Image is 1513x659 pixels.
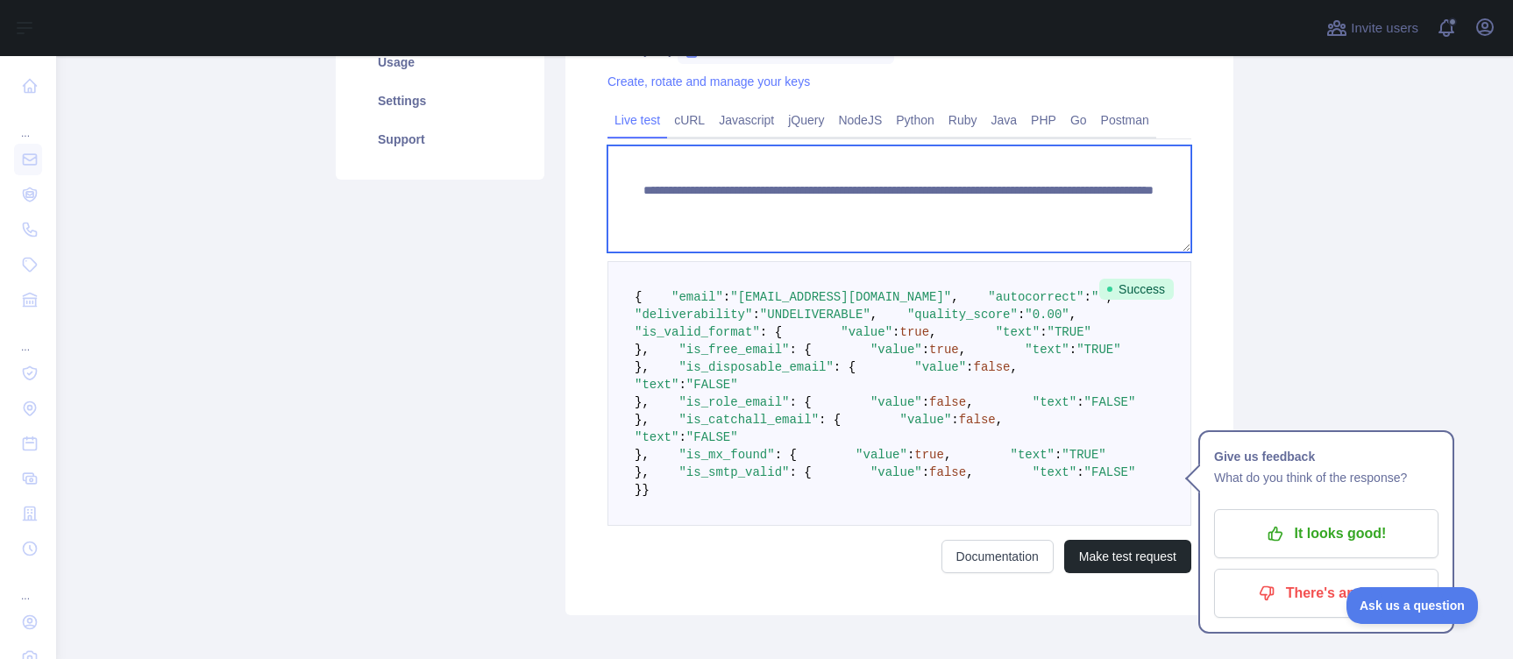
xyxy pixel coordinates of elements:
[922,395,929,409] span: :
[1040,325,1047,339] span: :
[1025,308,1069,322] span: "0.00"
[1076,465,1083,479] span: :
[667,106,712,134] a: cURL
[984,106,1025,134] a: Java
[1025,343,1069,357] span: "text"
[642,483,649,497] span: }
[14,568,42,603] div: ...
[14,319,42,354] div: ...
[1062,448,1105,462] span: "TRUE"
[14,105,42,140] div: ...
[1351,18,1418,39] span: Invite users
[1069,308,1076,322] span: ,
[907,308,1018,322] span: "quality_score"
[723,290,730,304] span: :
[1214,569,1438,618] button: There's an issue
[635,430,678,444] span: "text"
[635,465,650,479] span: },
[1214,509,1438,558] button: It looks good!
[1018,308,1025,322] span: :
[1346,587,1478,624] iframe: Toggle Customer Support
[760,308,870,322] span: "UNDELIVERABLE"
[1214,446,1438,467] h1: Give us feedback
[760,325,782,339] span: : {
[966,395,973,409] span: ,
[1055,448,1062,462] span: :
[951,290,958,304] span: ,
[951,413,958,427] span: :
[678,378,685,392] span: :
[889,106,941,134] a: Python
[899,325,929,339] span: true
[1227,519,1425,549] p: It looks good!
[1076,395,1083,409] span: :
[966,465,973,479] span: ,
[974,360,1011,374] span: false
[635,290,642,304] span: {
[907,448,914,462] span: :
[752,308,759,322] span: :
[775,448,797,462] span: : {
[678,413,819,427] span: "is_catchall_email"
[922,343,929,357] span: :
[678,430,685,444] span: :
[1011,360,1018,374] span: ,
[929,325,936,339] span: ,
[671,290,723,304] span: "email"
[781,106,831,134] a: jQuery
[988,290,1083,304] span: "autocorrect"
[856,448,907,462] span: "value"
[1214,467,1438,488] p: What do you think of the response?
[1091,290,1106,304] span: ""
[635,413,650,427] span: },
[929,343,959,357] span: true
[686,378,738,392] span: "FALSE"
[357,120,523,159] a: Support
[1323,14,1422,42] button: Invite users
[1084,395,1136,409] span: "FALSE"
[1048,325,1091,339] span: "TRUE"
[789,343,811,357] span: : {
[841,325,892,339] span: "value"
[1076,343,1120,357] span: "TRUE"
[870,395,922,409] span: "value"
[712,106,781,134] a: Javascript
[678,448,774,462] span: "is_mx_found"
[635,360,650,374] span: },
[678,465,789,479] span: "is_smtp_valid"
[966,360,973,374] span: :
[996,413,1003,427] span: ,
[730,290,951,304] span: "[EMAIL_ADDRESS][DOMAIN_NAME]"
[686,430,738,444] span: "FALSE"
[929,465,966,479] span: false
[1011,448,1055,462] span: "text"
[607,106,667,134] a: Live test
[678,343,789,357] span: "is_free_email"
[357,81,523,120] a: Settings
[678,395,789,409] span: "is_role_email"
[929,395,966,409] span: false
[914,448,944,462] span: true
[1084,465,1136,479] span: "FALSE"
[635,448,650,462] span: },
[1099,279,1174,300] span: Success
[959,413,996,427] span: false
[357,43,523,81] a: Usage
[914,360,966,374] span: "value"
[870,308,877,322] span: ,
[819,413,841,427] span: : {
[789,465,811,479] span: : {
[607,74,810,89] a: Create, rotate and manage your keys
[870,343,922,357] span: "value"
[1064,540,1191,573] button: Make test request
[635,483,642,497] span: }
[941,106,984,134] a: Ruby
[635,308,752,322] span: "deliverability"
[635,343,650,357] span: },
[1094,106,1156,134] a: Postman
[1033,395,1076,409] span: "text"
[831,106,889,134] a: NodeJS
[1069,343,1076,357] span: :
[789,395,811,409] span: : {
[834,360,856,374] span: : {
